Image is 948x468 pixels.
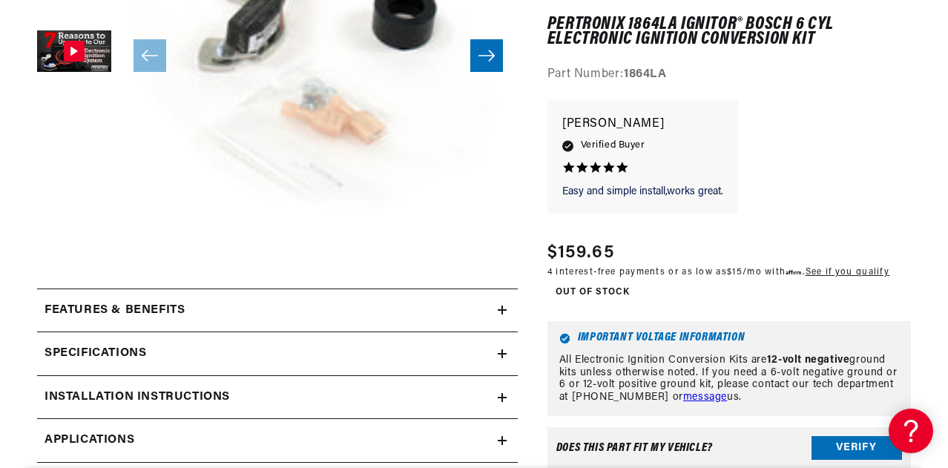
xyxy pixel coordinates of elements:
[45,388,230,407] h2: Installation instructions
[559,355,899,404] p: All Electronic Ignition Conversion Kits are ground kits unless otherwise noted. If you need a 6-v...
[37,419,518,463] a: Applications
[812,436,902,460] button: Verify
[547,17,911,47] h1: PerTronix 1864LA Ignitor® Bosch 6 cyl Electronic Ignition Conversion Kit
[470,39,503,72] button: Slide right
[547,267,889,280] p: 4 interest-free payments or as low as /mo with .
[556,442,713,454] div: Does This part fit My vehicle?
[581,138,645,154] span: Verified Buyer
[37,289,518,332] summary: Features & Benefits
[37,332,518,375] summary: Specifications
[45,344,146,363] h2: Specifications
[134,39,166,72] button: Slide left
[727,268,743,277] span: $15
[786,268,803,276] span: Affirm
[562,185,723,200] p: Easy and simple install,works great.
[624,69,667,81] strong: 1864LA
[45,431,134,450] span: Applications
[547,240,614,267] span: $159.65
[559,333,899,344] h6: Important Voltage Information
[562,114,723,135] p: [PERSON_NAME]
[683,392,727,403] a: message
[37,376,518,419] summary: Installation instructions
[547,283,638,302] span: Out of Stock
[45,301,185,320] h2: Features & Benefits
[547,66,911,85] div: Part Number:
[806,268,889,277] a: See if you qualify - Learn more about Affirm Financing (opens in modal)
[767,355,850,366] strong: 12-volt negative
